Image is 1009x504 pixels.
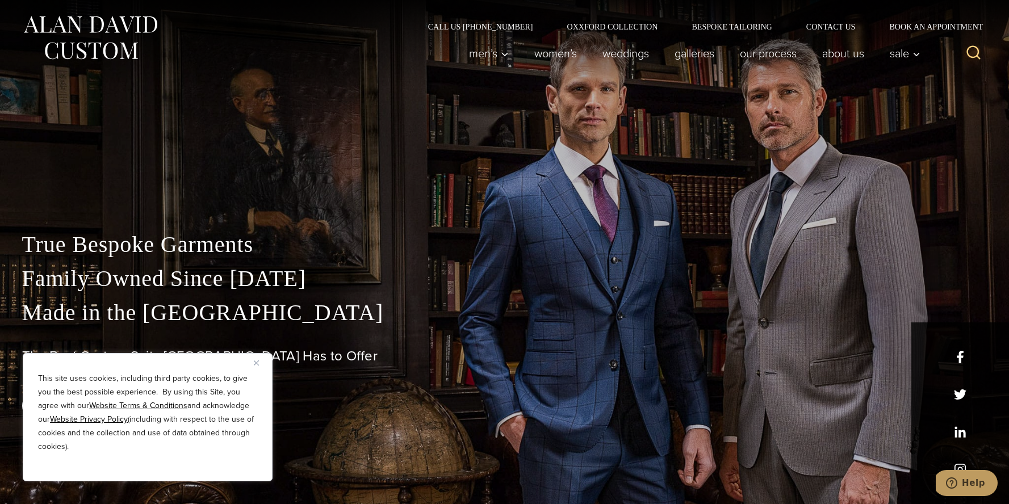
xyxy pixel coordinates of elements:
img: Close [254,360,259,366]
button: Child menu of Sale [877,42,926,65]
p: True Bespoke Garments Family Owned Since [DATE] Made in the [GEOGRAPHIC_DATA] [22,228,987,330]
img: Alan David Custom [22,12,158,63]
a: Galleries [661,42,727,65]
h1: The Best Custom Suits [GEOGRAPHIC_DATA] Has to Offer [22,348,987,364]
a: Book an Appointment [872,23,987,31]
a: weddings [589,42,661,65]
a: Oxxford Collection [550,23,675,31]
a: Bespoke Tailoring [675,23,789,31]
button: Close [254,356,267,369]
button: View Search Form [960,40,987,67]
a: Our Process [727,42,809,65]
a: Women’s [521,42,589,65]
nav: Secondary Navigation [411,23,987,31]
a: book an appointment [22,390,181,422]
p: This site uses cookies, including third party cookies, to give you the best possible experience. ... [38,372,257,453]
a: About Us [809,42,877,65]
a: Website Terms & Conditions [89,400,187,411]
a: Call Us [PHONE_NUMBER] [411,23,550,31]
iframe: Opens a widget where you can chat to one of our agents [936,470,998,498]
a: Website Privacy Policy [50,413,128,425]
a: Contact Us [789,23,873,31]
button: Men’s sub menu toggle [456,42,521,65]
nav: Primary Navigation [456,42,926,65]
